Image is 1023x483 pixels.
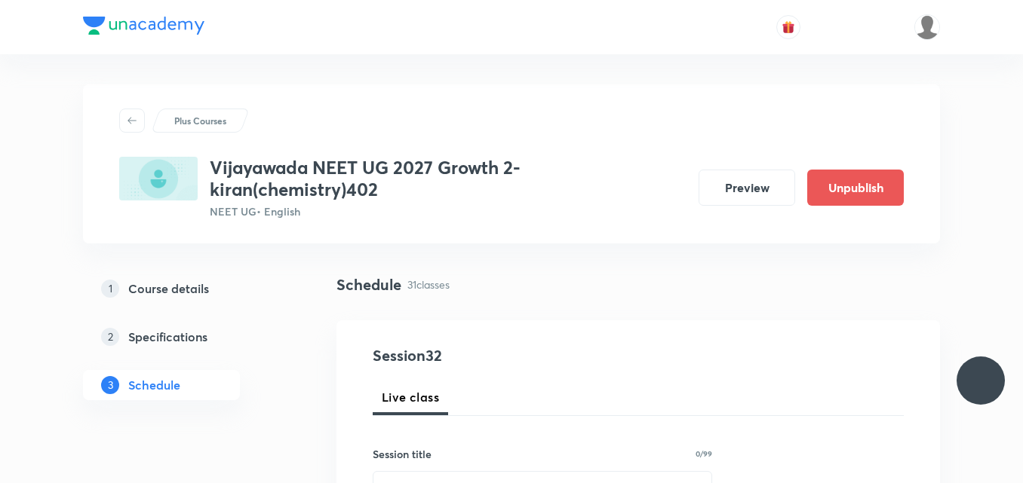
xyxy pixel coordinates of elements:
h4: Schedule [336,274,401,296]
p: 2 [101,328,119,346]
a: 2Specifications [83,322,288,352]
p: 1 [101,280,119,298]
h5: Schedule [128,376,180,394]
img: ttu [972,371,990,390]
button: avatar [776,15,800,39]
button: Unpublish [807,170,904,206]
button: Preview [699,170,795,206]
p: 31 classes [407,277,450,292]
img: avatar [782,20,795,34]
h5: Course details [128,280,209,298]
p: NEET UG • English [210,203,687,219]
a: Company Logo [83,17,204,38]
h4: Session 32 [373,344,648,367]
span: Live class [382,388,439,406]
p: 3 [101,376,119,394]
p: Plus Courses [174,114,226,127]
h5: Specifications [128,328,207,346]
h6: Session title [373,446,432,462]
p: 0/99 [696,450,712,457]
img: 9E24FB9F-0789-49BE-A95F-E83E1B7A3FAE_plus.png [119,157,198,200]
a: 1Course details [83,274,288,304]
img: S Naga kusuma Alekhya [914,14,940,40]
h3: Vijayawada NEET UG 2027 Growth 2-kiran(chemistry)402 [210,157,687,200]
img: Company Logo [83,17,204,35]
